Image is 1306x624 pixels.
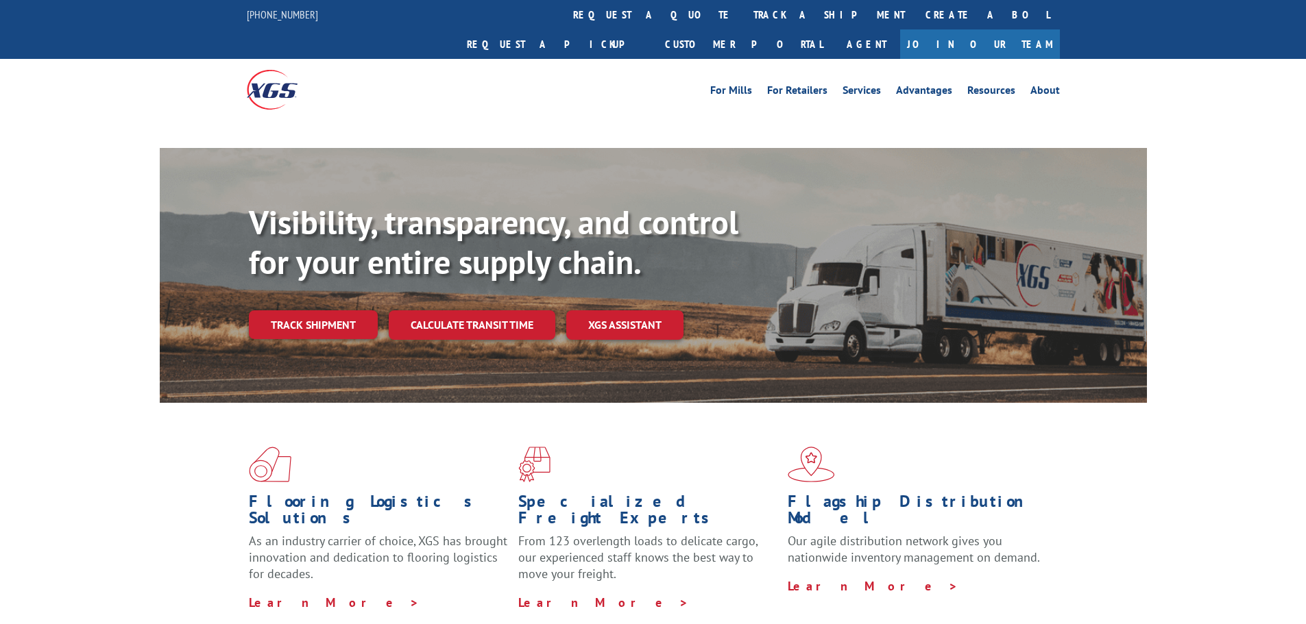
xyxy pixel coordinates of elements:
[566,310,684,340] a: XGS ASSISTANT
[967,85,1015,100] a: Resources
[518,595,689,610] a: Learn More >
[249,595,420,610] a: Learn More >
[833,29,900,59] a: Agent
[457,29,655,59] a: Request a pickup
[788,493,1047,533] h1: Flagship Distribution Model
[389,310,555,340] a: Calculate transit time
[249,533,507,582] span: As an industry carrier of choice, XGS has brought innovation and dedication to flooring logistics...
[518,533,777,594] p: From 123 overlength loads to delicate cargo, our experienced staff knows the best way to move you...
[896,85,952,100] a: Advantages
[655,29,833,59] a: Customer Portal
[767,85,827,100] a: For Retailers
[249,310,378,339] a: Track shipment
[247,8,318,21] a: [PHONE_NUMBER]
[788,533,1040,565] span: Our agile distribution network gives you nationwide inventory management on demand.
[1030,85,1060,100] a: About
[518,493,777,533] h1: Specialized Freight Experts
[249,201,738,283] b: Visibility, transparency, and control for your entire supply chain.
[788,578,958,594] a: Learn More >
[249,493,508,533] h1: Flooring Logistics Solutions
[900,29,1060,59] a: Join Our Team
[710,85,752,100] a: For Mills
[249,447,291,482] img: xgs-icon-total-supply-chain-intelligence-red
[788,447,835,482] img: xgs-icon-flagship-distribution-model-red
[843,85,881,100] a: Services
[518,447,551,482] img: xgs-icon-focused-on-flooring-red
